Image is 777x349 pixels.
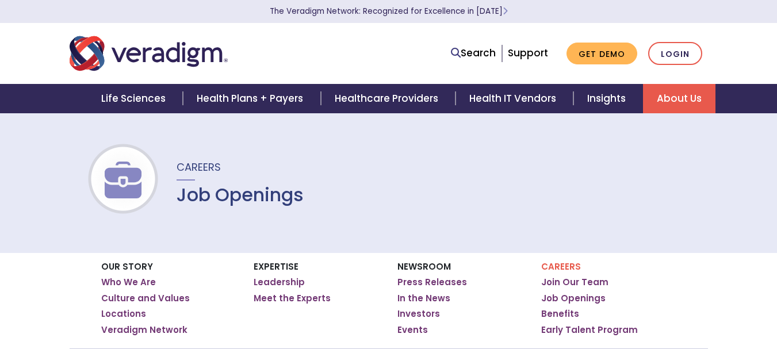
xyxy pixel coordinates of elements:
a: Login [648,42,702,66]
a: Press Releases [397,277,467,288]
a: Benefits [541,308,579,320]
a: Get Demo [567,43,637,65]
a: Health Plans + Payers [183,84,320,113]
a: Job Openings [541,293,606,304]
a: Events [397,324,428,336]
a: Locations [101,308,146,320]
a: The Veradigm Network: Recognized for Excellence in [DATE]Learn More [270,6,508,17]
h1: Job Openings [177,184,304,206]
a: Culture and Values [101,293,190,304]
span: Learn More [503,6,508,17]
a: Insights [573,84,643,113]
img: Veradigm logo [70,34,228,72]
span: Careers [177,160,221,174]
a: About Us [643,84,715,113]
a: Life Sciences [87,84,183,113]
a: Search [451,45,496,61]
a: Leadership [254,277,305,288]
a: Healthcare Providers [321,84,456,113]
a: Support [508,46,548,60]
a: Veradigm Network [101,324,187,336]
a: Health IT Vendors [456,84,573,113]
a: Join Our Team [541,277,608,288]
a: Meet the Experts [254,293,331,304]
a: Who We Are [101,277,156,288]
a: In the News [397,293,450,304]
a: Investors [397,308,440,320]
a: Early Talent Program [541,324,638,336]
